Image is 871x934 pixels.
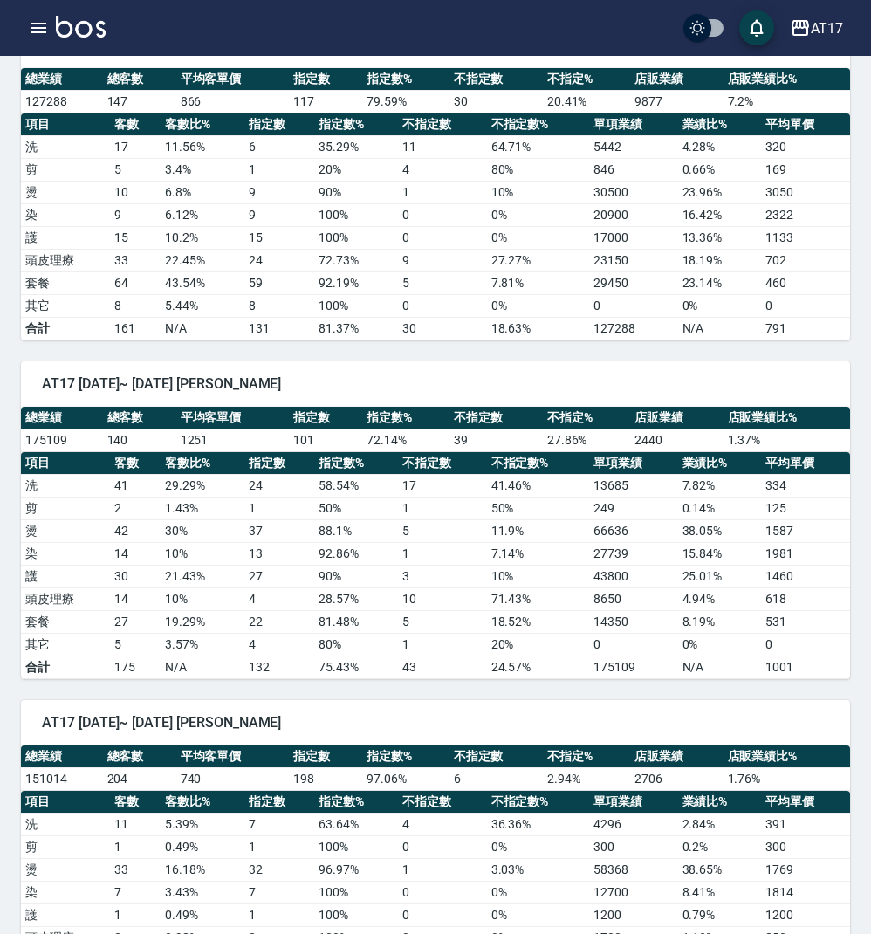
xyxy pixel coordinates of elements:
[314,565,398,587] td: 90 %
[21,656,110,678] td: 合計
[244,565,314,587] td: 27
[487,497,589,519] td: 50 %
[161,452,244,475] th: 客數比%
[761,452,850,475] th: 平均單價
[487,249,589,271] td: 27.27 %
[761,271,850,294] td: 460
[161,226,244,249] td: 10.2 %
[630,68,724,91] th: 店販業績
[487,542,589,565] td: 7.14 %
[761,656,850,678] td: 1001
[543,745,630,768] th: 不指定%
[678,633,762,656] td: 0 %
[543,90,630,113] td: 20.41 %
[398,474,487,497] td: 17
[678,203,762,226] td: 16.42 %
[724,429,850,451] td: 1.37 %
[161,633,244,656] td: 3.57 %
[21,181,110,203] td: 燙
[244,542,314,565] td: 13
[398,497,487,519] td: 1
[314,135,398,158] td: 35.29 %
[244,294,314,317] td: 8
[110,271,161,294] td: 64
[161,656,244,678] td: N/A
[21,294,110,317] td: 其它
[314,835,398,858] td: 100 %
[161,113,244,136] th: 客數比%
[21,317,110,340] td: 合計
[161,813,244,835] td: 5.39 %
[761,542,850,565] td: 1981
[678,542,762,565] td: 15.84 %
[398,656,487,678] td: 43
[449,429,543,451] td: 39
[21,68,103,91] th: 總業績
[56,16,106,38] img: Logo
[244,791,314,814] th: 指定數
[244,858,314,881] td: 32
[398,271,487,294] td: 5
[630,767,724,790] td: 2706
[362,745,449,768] th: 指定數%
[42,375,829,393] span: AT17 [DATE]~ [DATE] [PERSON_NAME]
[110,158,161,181] td: 5
[589,565,678,587] td: 43800
[110,226,161,249] td: 15
[543,68,630,91] th: 不指定%
[103,407,176,429] th: 總客數
[398,203,487,226] td: 0
[761,474,850,497] td: 334
[244,135,314,158] td: 6
[487,181,589,203] td: 10 %
[21,745,103,768] th: 總業績
[21,452,850,679] table: a dense table
[761,497,850,519] td: 125
[244,813,314,835] td: 7
[21,407,850,452] table: a dense table
[21,452,110,475] th: 項目
[110,113,161,136] th: 客數
[398,565,487,587] td: 3
[678,587,762,610] td: 4.94 %
[761,249,850,271] td: 702
[589,656,678,678] td: 175109
[398,135,487,158] td: 11
[589,113,678,136] th: 單項業績
[110,497,161,519] td: 2
[724,68,850,91] th: 店販業績比%
[678,271,762,294] td: 23.14 %
[398,113,487,136] th: 不指定數
[21,249,110,271] td: 頭皮理療
[161,519,244,542] td: 30 %
[398,813,487,835] td: 4
[161,835,244,858] td: 0.49 %
[589,294,678,317] td: 0
[176,745,289,768] th: 平均客單價
[103,429,176,451] td: 140
[161,474,244,497] td: 29.29 %
[487,610,589,633] td: 18.52 %
[244,656,314,678] td: 132
[21,745,850,791] table: a dense table
[449,745,543,768] th: 不指定數
[449,68,543,91] th: 不指定數
[678,656,762,678] td: N/A
[589,497,678,519] td: 249
[589,249,678,271] td: 23150
[487,519,589,542] td: 11.9 %
[161,565,244,587] td: 21.43 %
[589,158,678,181] td: 846
[761,633,850,656] td: 0
[103,90,176,113] td: 147
[487,271,589,294] td: 7.81 %
[589,633,678,656] td: 0
[289,429,362,451] td: 101
[761,813,850,835] td: 391
[110,813,161,835] td: 11
[589,452,678,475] th: 單項業績
[543,767,630,790] td: 2.94 %
[761,610,850,633] td: 531
[398,587,487,610] td: 10
[398,835,487,858] td: 0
